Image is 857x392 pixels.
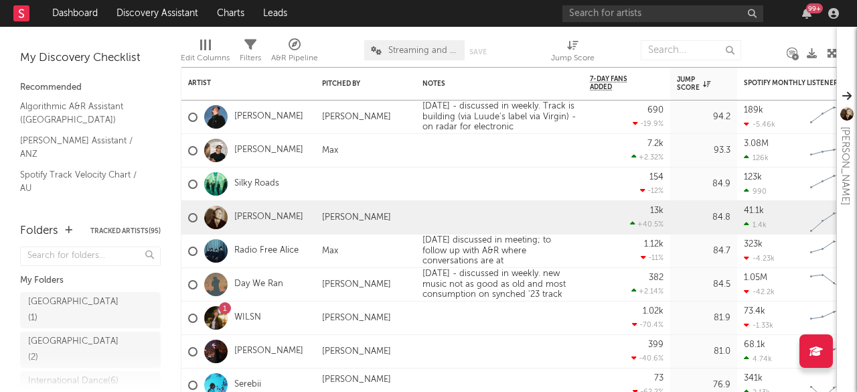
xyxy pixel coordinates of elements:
a: [GEOGRAPHIC_DATA](1) [20,292,161,328]
a: [PERSON_NAME] [234,111,303,123]
div: +2.14 % [631,287,664,296]
div: -19.9 % [633,119,664,128]
div: 4.74k [744,354,772,363]
div: 126k [744,153,769,162]
div: 13k [650,206,664,215]
div: 94.2 [677,109,730,125]
div: Edit Columns [181,34,230,72]
div: -42.2k [744,287,775,296]
div: Folders [20,223,58,239]
div: 81.9 [677,310,730,326]
div: Edit Columns [181,50,230,66]
div: -11 % [641,253,664,262]
div: 690 [647,106,664,115]
div: 1.12k [644,240,664,249]
div: My Folders [20,273,161,289]
div: -1.33k [744,321,773,330]
div: 84.8 [677,210,730,226]
div: Pitched By [322,80,389,88]
div: Spotify Monthly Listeners [744,79,844,87]
span: Streaming and Audience Overview (copy) [388,46,458,55]
a: [GEOGRAPHIC_DATA](2) [20,332,161,368]
div: 399 [648,340,664,349]
div: 1.4k [744,220,767,229]
div: A&R Pipeline [271,34,318,72]
div: -5.46k [744,120,775,129]
div: 73 [654,374,664,383]
div: [DATE] - discussed in weekly. new music not as good as old and most consumption on synched '23 track [416,269,583,300]
div: 84.5 [677,277,730,293]
a: International Dance(6) [20,371,161,391]
div: Max [315,145,345,156]
div: [PERSON_NAME] [837,127,853,205]
div: 382 [649,273,664,282]
div: [PERSON_NAME] [315,112,398,123]
div: Jump Score [551,34,595,72]
div: [DATE] - discussed in weekly. Track is building (via Luude's label via Virgin) - on radar for ele... [416,101,583,133]
div: Recommended [20,80,161,96]
div: 68.1k [744,340,765,349]
div: [PERSON_NAME] [315,313,398,324]
a: WILSN [234,312,261,324]
div: +40.5 % [630,220,664,228]
div: [GEOGRAPHIC_DATA] ( 1 ) [28,294,123,326]
div: A&R Pipeline [271,50,318,66]
div: 154 [649,173,664,182]
div: Jump Score [677,76,710,92]
a: [PERSON_NAME] Assistant / ANZ [20,133,147,161]
div: 3.08M [744,139,769,148]
div: 81.0 [677,344,730,360]
div: 341k [744,374,763,383]
a: Algorithmic A&R Assistant ([GEOGRAPHIC_DATA]) [20,99,147,127]
div: [DATE] discussed in meeting; to follow up with A&R where conversations are at [416,235,583,267]
div: [PERSON_NAME] [315,346,398,357]
a: [PERSON_NAME] [234,212,303,223]
input: Search for folders... [20,247,161,266]
div: 84.7 [677,243,730,259]
div: [GEOGRAPHIC_DATA] ( 2 ) [28,334,123,366]
div: 99 + [806,3,823,13]
button: Save [469,48,487,56]
div: Notes [422,80,556,88]
div: +2.32 % [631,153,664,161]
div: 41.1k [744,206,764,215]
div: My Discovery Checklist [20,50,161,66]
div: Max [315,246,345,257]
div: 323k [744,240,763,249]
a: [PERSON_NAME] [234,346,303,357]
div: -40.6 % [631,354,664,363]
button: Tracked Artists(95) [90,228,161,235]
div: -12 % [640,186,664,195]
div: -70.4 % [632,320,664,329]
a: Serebii [234,379,261,391]
a: [PERSON_NAME] [234,145,303,156]
div: Filters [240,50,261,66]
div: 7.2k [647,139,664,148]
div: 93.3 [677,143,730,159]
a: Day We Ran [234,279,283,290]
div: -4.23k [744,254,775,263]
div: 990 [744,187,767,196]
div: 189k [744,106,763,115]
a: Silky Roads [234,178,279,190]
div: 123k [744,173,762,182]
div: Artist [188,79,289,87]
div: 1.02k [643,307,664,316]
div: Filters [240,34,261,72]
div: 84.9 [677,176,730,192]
input: Search for artists [562,5,763,22]
span: 7-Day Fans Added [590,75,643,91]
div: [PERSON_NAME] [315,279,398,290]
div: Jump Score [551,50,595,66]
div: 73.4k [744,307,765,316]
div: 1.05M [744,273,767,282]
a: Spotify Track Velocity Chart / AU [20,168,147,195]
a: Radio Free Alice [234,245,299,257]
div: [PERSON_NAME] [315,212,398,223]
div: International Dance ( 6 ) [28,373,119,389]
input: Search... [641,40,741,60]
button: 99+ [802,8,811,19]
